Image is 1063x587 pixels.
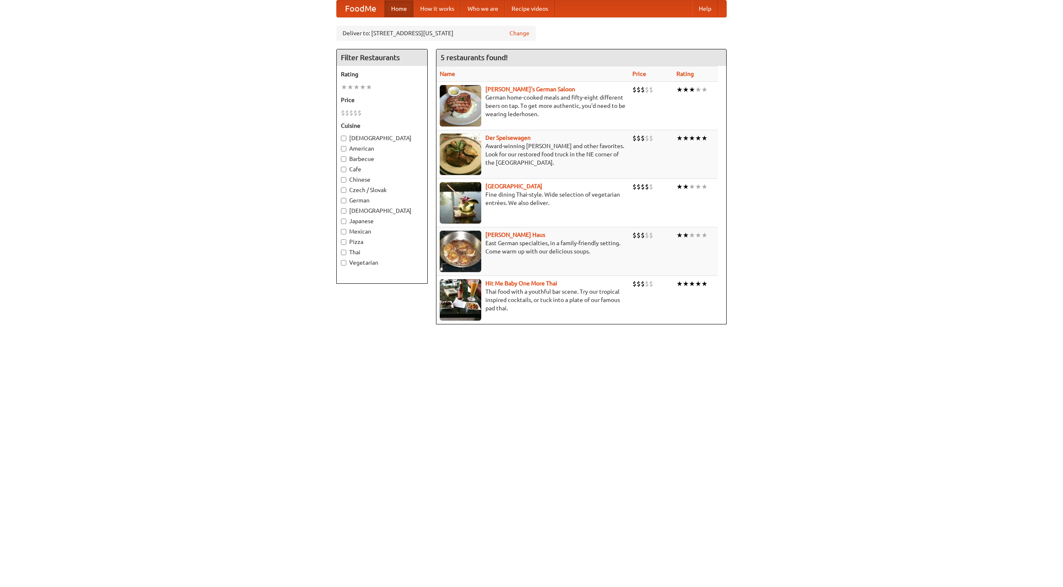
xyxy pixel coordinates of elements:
li: ★ [683,134,689,143]
a: Home [385,0,414,17]
a: [PERSON_NAME] Haus [485,231,545,238]
li: ★ [701,231,708,240]
h5: Cuisine [341,122,423,130]
input: Cafe [341,167,346,172]
input: [DEMOGRAPHIC_DATA] [341,136,346,141]
h5: Rating [341,70,423,78]
li: ★ [695,134,701,143]
li: ★ [695,231,701,240]
li: $ [632,182,637,191]
li: ★ [676,134,683,143]
input: Czech / Slovak [341,188,346,193]
label: Czech / Slovak [341,186,423,194]
input: German [341,198,346,203]
a: How it works [414,0,461,17]
li: $ [645,134,649,143]
input: Chinese [341,177,346,183]
img: babythai.jpg [440,279,481,321]
a: Who we are [461,0,505,17]
li: ★ [353,83,360,92]
label: Chinese [341,175,423,184]
img: speisewagen.jpg [440,134,481,175]
li: ★ [695,279,701,288]
a: Name [440,71,455,77]
img: kohlhaus.jpg [440,231,481,272]
li: ★ [683,279,689,288]
li: $ [641,231,645,240]
li: ★ [366,83,372,92]
a: [GEOGRAPHIC_DATA] [485,183,542,190]
label: Japanese [341,217,423,225]
label: Pizza [341,238,423,246]
li: $ [649,182,653,191]
li: $ [649,279,653,288]
a: Der Speisewagen [485,134,531,141]
li: $ [645,279,649,288]
li: $ [645,85,649,94]
li: ★ [689,85,695,94]
h4: Filter Restaurants [337,49,427,66]
li: $ [637,85,641,94]
li: $ [637,134,641,143]
li: ★ [347,83,353,92]
li: $ [645,231,649,240]
a: Change [509,29,529,37]
img: satay.jpg [440,182,481,224]
li: $ [641,85,645,94]
li: ★ [360,83,366,92]
input: Japanese [341,219,346,224]
li: $ [649,231,653,240]
li: ★ [701,279,708,288]
li: ★ [683,85,689,94]
li: ★ [701,85,708,94]
li: ★ [683,182,689,191]
p: Award-winning [PERSON_NAME] and other favorites. Look for our restored food truck in the NE corne... [440,142,626,167]
li: ★ [683,231,689,240]
li: ★ [701,134,708,143]
li: $ [341,108,345,117]
li: ★ [676,85,683,94]
img: esthers.jpg [440,85,481,127]
li: ★ [695,85,701,94]
input: American [341,146,346,151]
div: Deliver to: [STREET_ADDRESS][US_STATE] [336,26,536,41]
li: $ [353,108,358,117]
label: [DEMOGRAPHIC_DATA] [341,207,423,215]
a: Rating [676,71,694,77]
p: Fine dining Thai-style. Wide selection of vegetarian entrées. We also deliver. [440,190,626,207]
li: $ [637,279,641,288]
li: $ [645,182,649,191]
label: [DEMOGRAPHIC_DATA] [341,134,423,142]
li: $ [637,182,641,191]
a: Help [692,0,718,17]
li: ★ [689,182,695,191]
li: $ [632,279,637,288]
a: Price [632,71,646,77]
li: $ [649,85,653,94]
li: ★ [701,182,708,191]
h5: Price [341,96,423,104]
label: Mexican [341,227,423,236]
label: Barbecue [341,155,423,163]
a: Recipe videos [505,0,555,17]
label: Vegetarian [341,258,423,267]
li: $ [345,108,349,117]
li: ★ [676,231,683,240]
label: American [341,144,423,153]
input: Vegetarian [341,260,346,265]
a: Hit Me Baby One More Thai [485,280,557,287]
li: ★ [689,231,695,240]
a: [PERSON_NAME]'s German Saloon [485,86,575,93]
li: $ [349,108,353,117]
input: Thai [341,250,346,255]
li: $ [641,279,645,288]
p: German home-cooked meals and fifty-eight different beers on tap. To get more authentic, you'd nee... [440,93,626,118]
input: Barbecue [341,156,346,162]
label: Cafe [341,165,423,173]
li: $ [632,231,637,240]
li: $ [641,134,645,143]
ng-pluralize: 5 restaurants found! [441,54,508,61]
